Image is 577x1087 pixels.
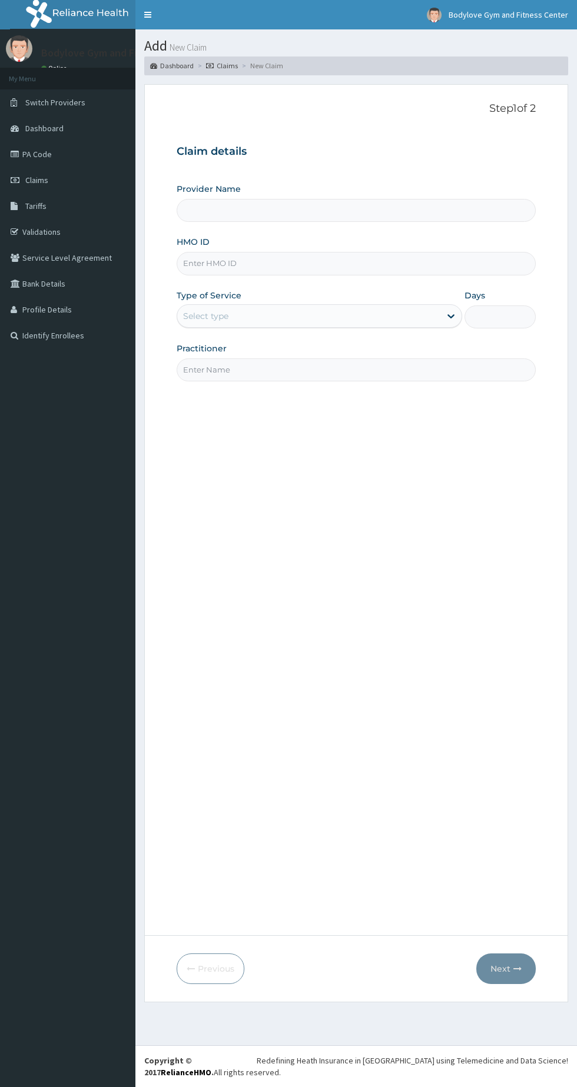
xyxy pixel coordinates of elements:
strong: Copyright © 2017 . [144,1055,214,1078]
img: User Image [6,35,32,62]
footer: All rights reserved. [135,1045,577,1087]
span: Switch Providers [25,97,85,108]
h3: Claim details [177,145,536,158]
span: Claims [25,175,48,185]
label: Type of Service [177,290,241,301]
div: Redefining Heath Insurance in [GEOGRAPHIC_DATA] using Telemedicine and Data Science! [257,1055,568,1066]
input: Enter HMO ID [177,252,536,275]
label: Practitioner [177,343,227,354]
span: Dashboard [25,123,64,134]
label: Days [465,290,485,301]
p: Bodylove Gym and Fitness Center [41,48,197,58]
button: Next [476,953,536,984]
img: User Image [427,8,442,22]
h1: Add [144,38,568,54]
span: Bodylove Gym and Fitness Center [449,9,568,20]
small: New Claim [167,43,207,52]
div: Select type [183,310,228,322]
li: New Claim [239,61,283,71]
a: Claims [206,61,238,71]
button: Previous [177,953,244,984]
label: HMO ID [177,236,210,248]
a: RelianceHMO [161,1067,211,1078]
p: Step 1 of 2 [177,102,536,115]
span: Tariffs [25,201,47,211]
a: Online [41,64,69,72]
input: Enter Name [177,358,536,381]
a: Dashboard [150,61,194,71]
label: Provider Name [177,183,241,195]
